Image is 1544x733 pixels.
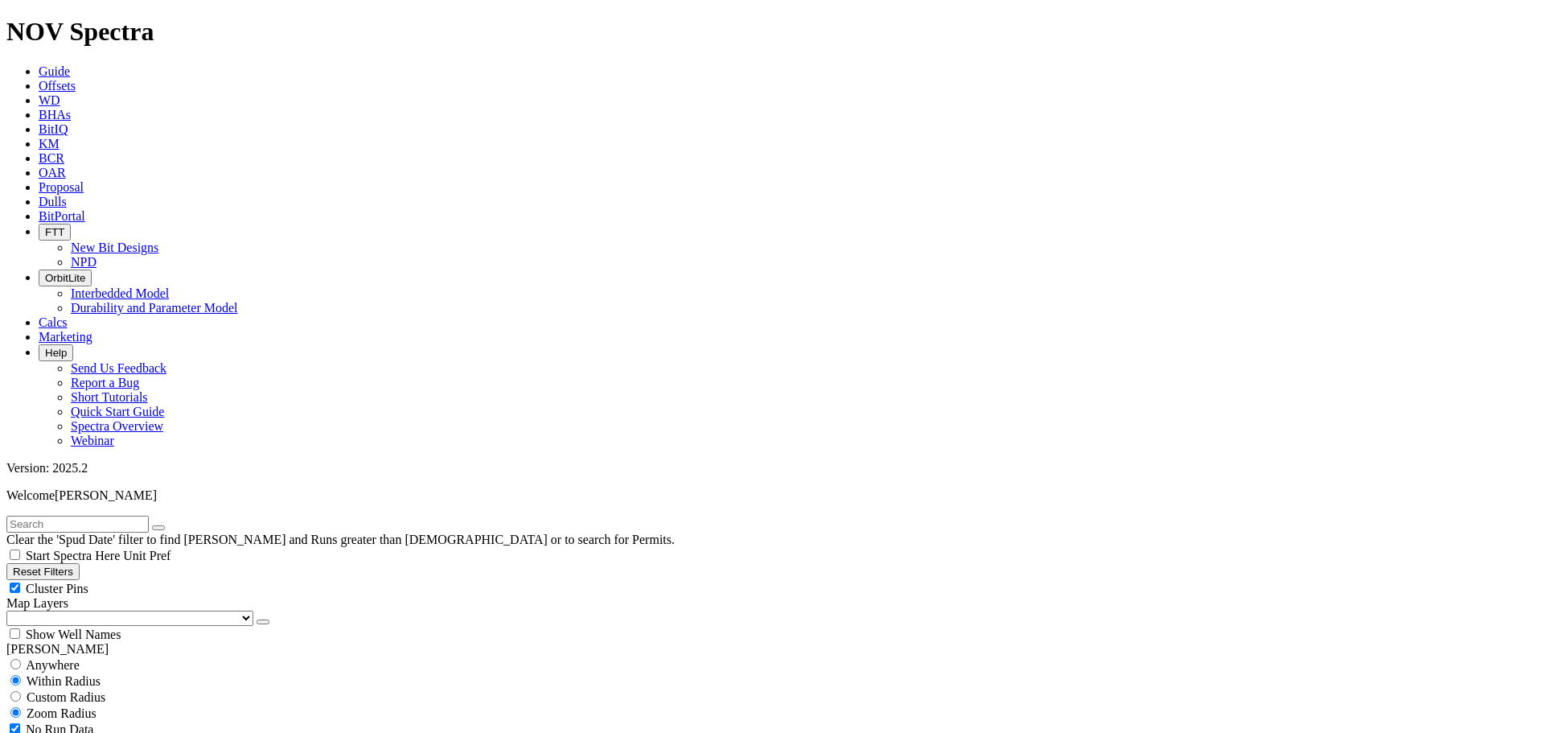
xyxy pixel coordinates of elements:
a: Offsets [39,79,76,93]
button: Reset Filters [6,563,80,580]
span: Anywhere [26,658,80,672]
a: OAR [39,166,66,179]
span: OrbitLite [45,272,85,284]
a: Webinar [71,434,114,447]
a: WD [39,93,60,107]
span: Map Layers [6,596,68,610]
a: Interbedded Model [71,286,169,300]
button: Help [39,344,73,361]
span: [PERSON_NAME] [55,488,157,502]
span: Help [45,347,67,359]
span: Zoom Radius [27,706,96,720]
a: New Bit Designs [71,241,158,254]
a: BitPortal [39,209,85,223]
input: Search [6,516,149,533]
a: Dulls [39,195,67,208]
span: Show Well Names [26,628,121,641]
span: Within Radius [27,674,101,688]
span: FTT [45,226,64,238]
a: Report a Bug [71,376,139,389]
a: Marketing [39,330,92,344]
a: Durability and Parameter Model [71,301,238,315]
a: Guide [39,64,70,78]
input: Start Spectra Here [10,550,20,560]
span: Custom Radius [27,690,105,704]
span: Start Spectra Here [26,549,120,562]
span: Cluster Pins [26,582,88,595]
a: BitIQ [39,122,68,136]
button: FTT [39,224,71,241]
span: Clear the 'Spud Date' filter to find [PERSON_NAME] and Runs greater than [DEMOGRAPHIC_DATA] or to... [6,533,675,546]
button: OrbitLite [39,270,92,286]
a: NPD [71,255,96,269]
a: Calcs [39,315,68,329]
a: Quick Start Guide [71,405,164,418]
h1: NOV Spectra [6,17,1538,47]
a: Send Us Feedback [71,361,166,375]
div: Version: 2025.2 [6,461,1538,476]
a: KM [39,137,60,150]
p: Welcome [6,488,1538,503]
a: Proposal [39,180,84,194]
a: BHAs [39,108,71,121]
span: Unit Pref [123,549,170,562]
a: Short Tutorials [71,390,148,404]
a: Spectra Overview [71,419,163,433]
a: BCR [39,151,64,165]
div: [PERSON_NAME] [6,642,1538,657]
